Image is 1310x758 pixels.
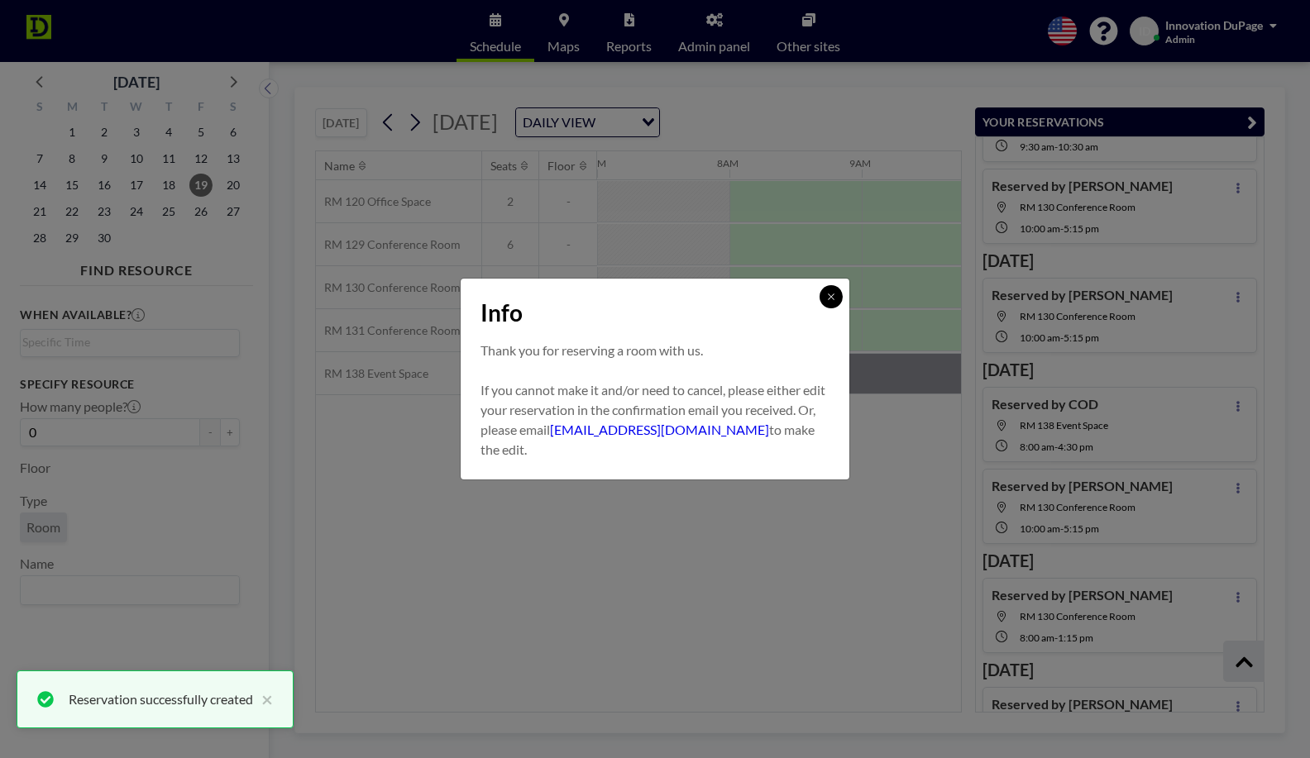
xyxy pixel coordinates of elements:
a: [EMAIL_ADDRESS][DOMAIN_NAME] [550,422,769,437]
button: close [253,689,273,709]
div: Reservation successfully created [69,689,253,709]
p: If you cannot make it and/or need to cancel, please either edit your reservation in the confirmat... [480,380,830,460]
span: Info [480,298,523,327]
p: Thank you for reserving a room with us. [480,341,830,360]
